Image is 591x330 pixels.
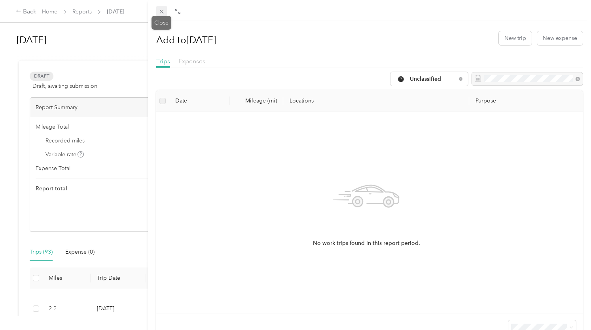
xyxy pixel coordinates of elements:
iframe: Everlance-gr Chat Button Frame [547,286,591,330]
th: Purpose [469,90,583,112]
button: New expense [537,31,583,45]
span: Unclassified [410,76,456,82]
div: Close [152,16,171,30]
span: Expenses [178,57,205,65]
span: No work trips found in this report period. [313,239,420,248]
h1: Add to [DATE] [156,30,216,49]
th: Date [169,90,229,112]
th: Mileage (mi) [230,90,283,112]
th: Locations [283,90,470,112]
button: New trip [499,31,532,45]
span: Trips [156,57,170,65]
